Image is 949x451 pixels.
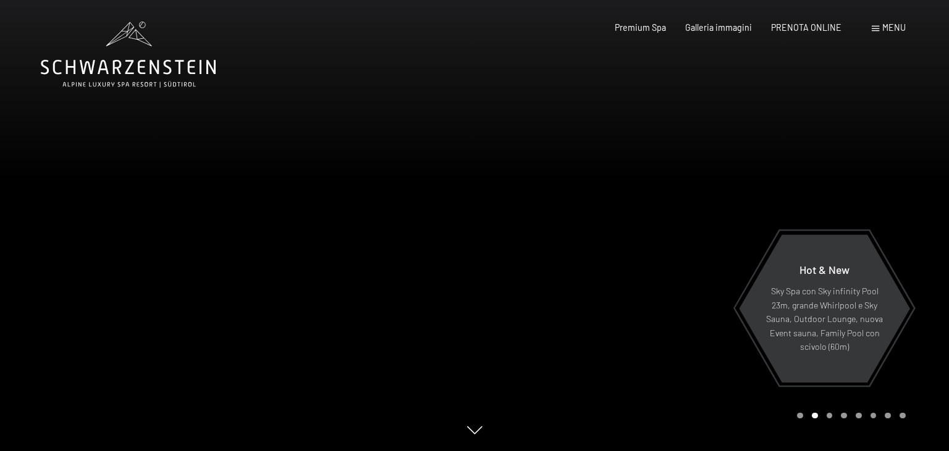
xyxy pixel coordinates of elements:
a: Hot & New Sky Spa con Sky infinity Pool 23m, grande Whirlpool e Sky Sauna, Outdoor Lounge, nuova ... [738,234,911,383]
span: Menu [882,22,906,33]
a: Premium Spa [615,22,666,33]
div: Carousel Page 4 [841,413,847,419]
p: Sky Spa con Sky infinity Pool 23m, grande Whirlpool e Sky Sauna, Outdoor Lounge, nuova Event saun... [766,284,884,354]
span: Hot & New [799,263,850,276]
a: PRENOTA ONLINE [771,22,841,33]
a: Galleria immagini [685,22,752,33]
div: Carousel Page 1 [797,413,803,419]
div: Carousel Page 2 (Current Slide) [812,413,818,419]
div: Carousel Page 7 [885,413,891,419]
div: Carousel Page 8 [900,413,906,419]
div: Carousel Page 5 [856,413,862,419]
div: Carousel Page 3 [827,413,833,419]
div: Carousel Page 6 [871,413,877,419]
div: Carousel Pagination [793,413,905,419]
